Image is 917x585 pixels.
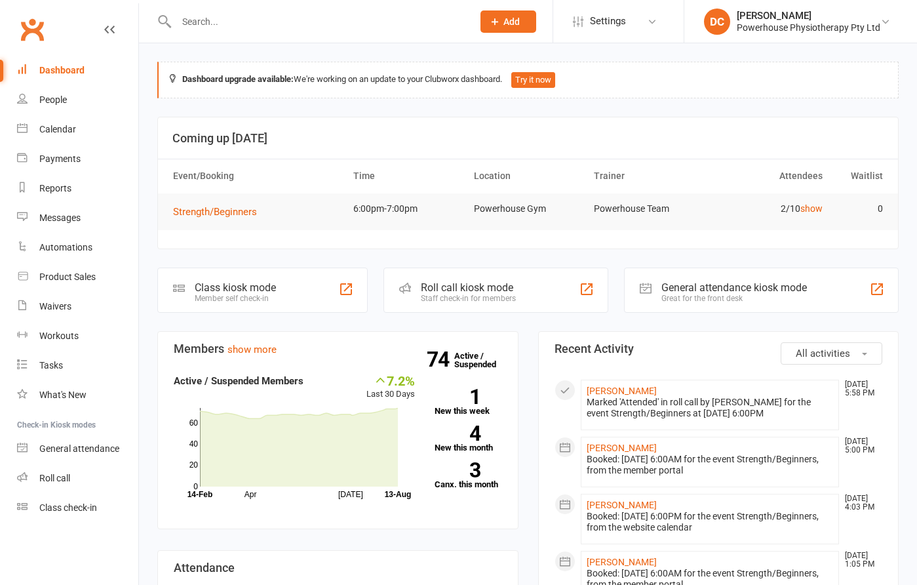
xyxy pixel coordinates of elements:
[17,262,138,292] a: Product Sales
[590,7,626,36] span: Settings
[227,344,277,355] a: show more
[468,159,589,193] th: Location
[588,159,709,193] th: Trainer
[796,348,850,359] span: All activities
[468,193,589,224] td: Powerhouse Gym
[800,203,823,214] a: show
[17,351,138,380] a: Tasks
[39,331,79,341] div: Workouts
[17,233,138,262] a: Automations
[480,10,536,33] button: Add
[838,437,882,454] time: [DATE] 5:00 PM
[174,375,303,387] strong: Active / Suspended Members
[157,62,899,98] div: We're working on an update to your Clubworx dashboard.
[17,203,138,233] a: Messages
[39,360,63,371] div: Tasks
[195,281,276,294] div: Class kiosk mode
[39,390,87,400] div: What's New
[587,511,834,533] div: Booked: [DATE] 6:00PM for the event Strength/Beginners, from the website calendar
[709,193,829,224] td: 2/10
[454,342,512,378] a: 74Active / Suspended
[737,22,880,33] div: Powerhouse Physiotherapy Pty Ltd
[173,206,257,218] span: Strength/Beginners
[347,159,468,193] th: Time
[39,301,71,312] div: Waivers
[347,193,468,224] td: 6:00pm-7:00pm
[17,144,138,174] a: Payments
[174,561,502,575] h3: Attendance
[435,387,480,407] strong: 1
[366,373,415,401] div: Last 30 Days
[39,153,81,164] div: Payments
[182,74,294,84] strong: Dashboard upgrade available:
[17,115,138,144] a: Calendar
[587,557,657,567] a: [PERSON_NAME]
[195,294,276,303] div: Member self check-in
[17,493,138,523] a: Class kiosk mode
[16,13,49,46] a: Clubworx
[503,16,520,27] span: Add
[17,464,138,493] a: Roll call
[17,380,138,410] a: What's New
[587,454,834,476] div: Booked: [DATE] 6:00AM for the event Strength/Beginners, from the member portal
[172,132,884,145] h3: Coming up [DATE]
[17,292,138,321] a: Waivers
[435,389,502,415] a: 1New this week
[709,159,829,193] th: Attendees
[39,124,76,134] div: Calendar
[39,65,85,75] div: Dashboard
[39,502,97,513] div: Class check-in
[17,434,138,464] a: General attendance kiosk mode
[838,494,882,512] time: [DATE] 4:03 PM
[587,386,657,396] a: [PERSON_NAME]
[39,183,71,193] div: Reports
[39,473,70,483] div: Roll call
[781,342,882,365] button: All activities
[587,443,657,453] a: [PERSON_NAME]
[167,159,347,193] th: Event/Booking
[838,380,882,397] time: [DATE] 5:58 PM
[829,159,889,193] th: Waitlist
[17,85,138,115] a: People
[587,500,657,510] a: [PERSON_NAME]
[661,294,807,303] div: Great for the front desk
[838,552,882,569] time: [DATE] 1:05 PM
[366,373,415,388] div: 7.2%
[661,281,807,294] div: General attendance kiosk mode
[174,342,502,355] h3: Members
[39,272,96,282] div: Product Sales
[435,462,502,489] a: 3Canx. this month
[511,72,555,88] button: Try it now
[587,397,834,419] div: Marked 'Attended' in roll call by [PERSON_NAME] for the event Strength/Beginners at [DATE] 6:00PM
[39,212,81,223] div: Messages
[421,294,516,303] div: Staff check-in for members
[39,443,119,454] div: General attendance
[704,9,730,35] div: DC
[588,193,709,224] td: Powerhouse Team
[555,342,883,355] h3: Recent Activity
[17,56,138,85] a: Dashboard
[421,281,516,294] div: Roll call kiosk mode
[435,426,502,452] a: 4New this month
[737,10,880,22] div: [PERSON_NAME]
[829,193,889,224] td: 0
[17,321,138,351] a: Workouts
[173,204,266,220] button: Strength/Beginners
[17,174,138,203] a: Reports
[435,424,480,443] strong: 4
[172,12,463,31] input: Search...
[39,94,67,105] div: People
[39,242,92,252] div: Automations
[435,460,480,480] strong: 3
[427,350,454,369] strong: 74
